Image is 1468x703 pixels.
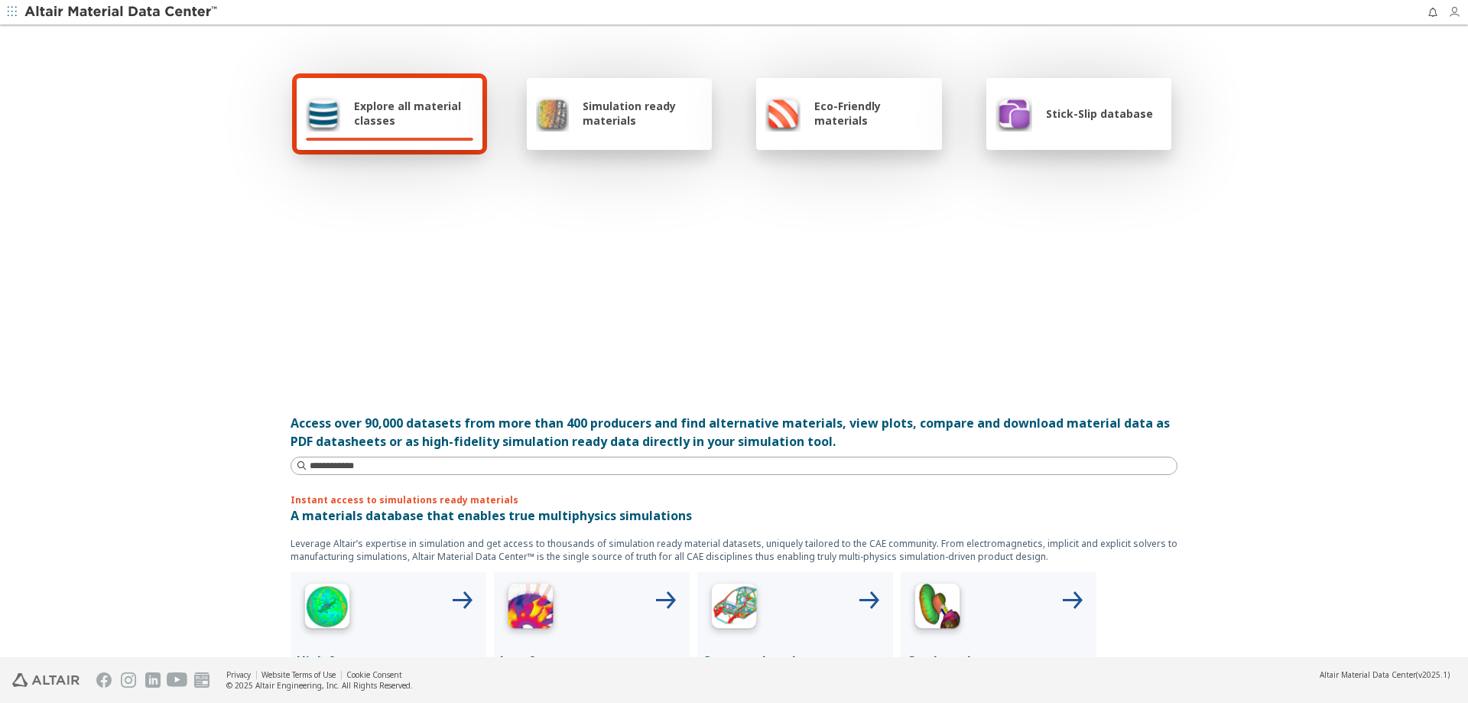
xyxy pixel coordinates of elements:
[291,537,1177,563] p: Leverage Altair’s expertise in simulation and get access to thousands of simulation ready materia...
[765,95,801,132] img: Eco-Friendly materials
[226,680,413,691] div: © 2025 Altair Engineering, Inc. All Rights Reserved.
[500,578,561,640] img: Low Frequency Icon
[907,578,968,640] img: Crash Analyses Icon
[1046,106,1153,121] span: Stick-Slip database
[703,652,887,670] p: Structural analyses
[12,673,80,687] img: Altair Engineering
[1320,669,1416,680] span: Altair Material Data Center
[291,493,1177,506] p: Instant access to simulations ready materials
[500,652,684,688] p: Low frequency electromagnetics
[354,99,473,128] span: Explore all material classes
[583,99,703,128] span: Simulation ready materials
[907,652,1090,670] p: Crash analyses
[536,95,569,132] img: Simulation ready materials
[995,95,1032,132] img: Stick-Slip database
[226,669,251,680] a: Privacy
[291,506,1177,525] p: A materials database that enables true multiphysics simulations
[261,669,336,680] a: Website Terms of Use
[814,99,932,128] span: Eco-Friendly materials
[346,669,402,680] a: Cookie Consent
[306,95,340,132] img: Explore all material classes
[291,414,1177,451] div: Access over 90,000 datasets from more than 400 producers and find alternative materials, view plo...
[703,578,765,640] img: Structural Analyses Icon
[24,5,219,20] img: Altair Material Data Center
[297,578,358,640] img: High Frequency Icon
[1320,669,1450,680] div: (v2025.1)
[297,652,480,688] p: High frequency electromagnetics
